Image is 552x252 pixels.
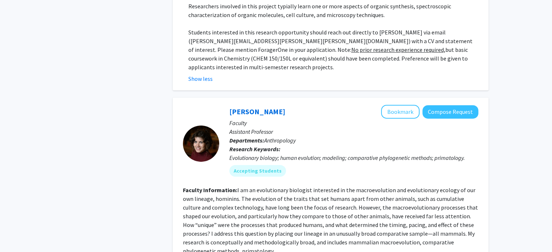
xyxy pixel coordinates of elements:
button: Compose Request to Laura van Holstein [422,105,478,119]
button: Add Laura van Holstein to Bookmarks [381,105,420,119]
b: Faculty Information: [183,186,237,194]
a: [PERSON_NAME] [229,107,285,116]
div: Evolutionary biology; human evolution; modeling; comparative phylogenetic methods; primatology. [229,153,478,162]
button: Show less [188,74,213,83]
p: Students interested in this research opportunity should reach out directly to [PERSON_NAME] via e... [188,28,478,71]
iframe: Chat [5,219,31,247]
b: Departments: [229,137,264,144]
p: Researchers involved in this project typially learn one or more aspects of organic synthesis, spe... [188,2,478,19]
span: Anthropology [264,137,296,144]
b: Research Keywords: [229,145,281,153]
u: No prior research experience required, [351,46,445,53]
p: Assistant Professor [229,127,478,136]
mat-chip: Accepting Students [229,165,286,177]
p: Faculty [229,119,478,127]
